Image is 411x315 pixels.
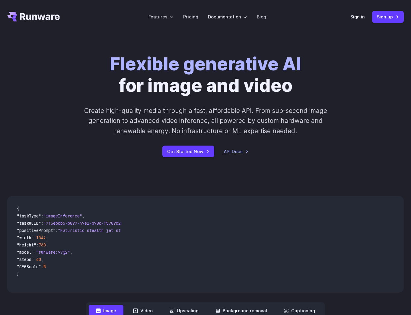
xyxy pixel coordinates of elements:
h1: for image and video [110,53,301,96]
span: "positivePrompt" [17,228,56,233]
span: : [41,213,43,219]
span: : [36,242,39,248]
span: "width" [17,235,34,240]
p: Create high-quality media through a fast, affordable API. From sub-second image generation to adv... [79,106,333,136]
span: "taskType" [17,213,41,219]
span: "height" [17,242,36,248]
span: 1344 [36,235,46,240]
span: 40 [36,257,41,262]
span: "model" [17,249,34,255]
span: , [82,213,84,219]
a: API Docs [224,148,249,155]
span: : [41,220,43,226]
span: : [41,264,43,269]
a: Blog [257,13,266,20]
span: 5 [43,264,46,269]
a: Sign in [350,13,365,20]
a: Go to / [7,12,60,21]
span: , [46,242,48,248]
span: : [34,249,36,255]
span: "CFGScale" [17,264,41,269]
span: : [34,257,36,262]
span: 768 [39,242,46,248]
span: "runware:97@2" [36,249,70,255]
span: : [56,228,58,233]
span: "imageInference" [43,213,82,219]
span: } [17,271,19,277]
span: : [34,235,36,240]
label: Features [148,13,174,20]
span: , [41,257,43,262]
span: , [46,235,48,240]
span: "Futuristic stealth jet streaking through a neon-lit cityscape with glowing purple exhaust" [58,228,278,233]
label: Documentation [208,13,247,20]
span: "7f3ebcb6-b897-49e1-b98c-f5789d2d40d7" [43,220,135,226]
strong: Flexible generative AI [110,53,301,75]
span: "taskUUID" [17,220,41,226]
span: { [17,206,19,211]
a: Pricing [183,13,198,20]
span: , [70,249,72,255]
span: "steps" [17,257,34,262]
a: Sign up [372,11,404,23]
a: Get Started Now [162,146,214,157]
